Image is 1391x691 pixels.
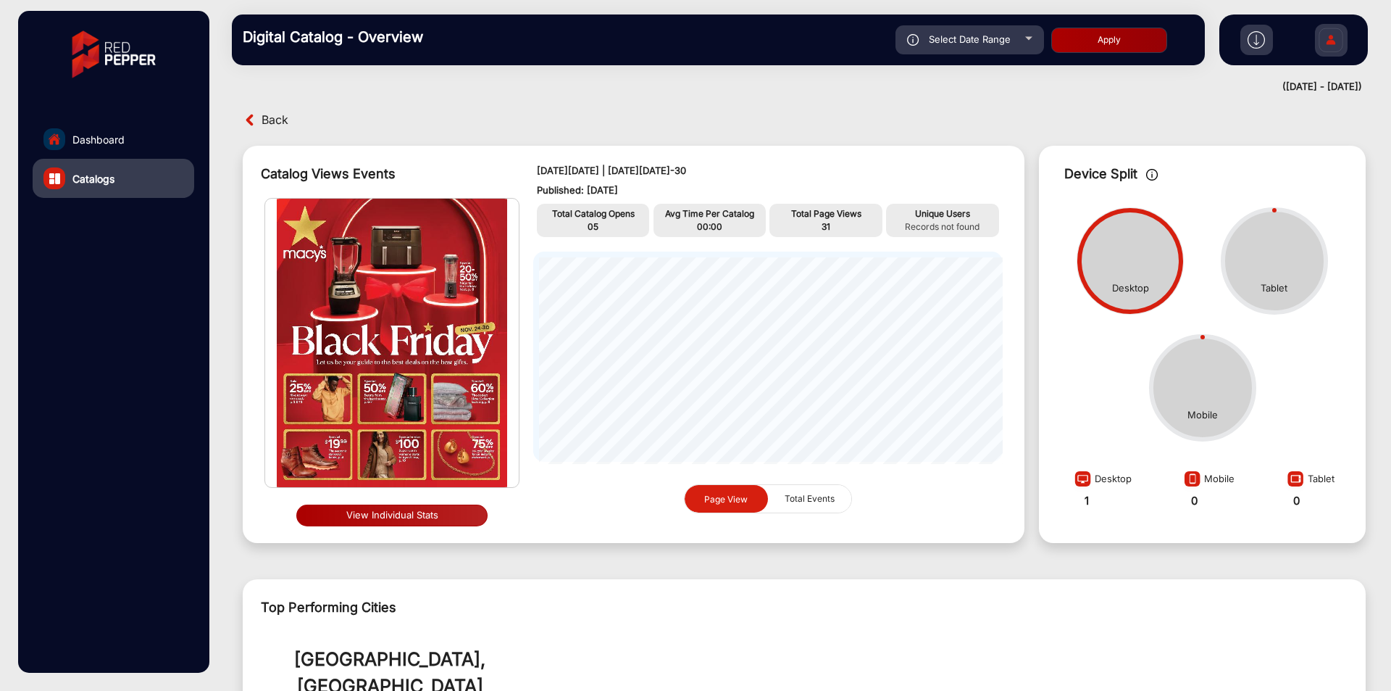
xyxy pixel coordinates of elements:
div: Mobile [1187,408,1218,423]
img: image [1071,470,1095,493]
div: Tablet [1283,466,1334,493]
img: Sign%20Up.svg [1316,17,1346,67]
a: Dashboard [33,120,194,159]
h3: Digital Catalog - Overview [243,28,446,46]
span: Records not found [905,221,979,232]
button: View Individual Stats [296,505,488,526]
div: Mobile [1180,466,1235,493]
img: h2download.svg [1248,31,1265,49]
strong: 0 [1293,494,1300,508]
strong: 1 [1085,494,1089,508]
mat-button-toggle-group: graph selection [684,484,852,514]
button: Page View [685,485,768,513]
img: vmg-logo [62,18,166,91]
span: 05 [588,221,598,232]
a: Catalogs [33,159,194,198]
span: Top Performing Cities [261,600,396,615]
img: image [1180,470,1204,493]
span: Page View [704,493,748,504]
p: Total Page Views [773,207,879,220]
p: Published: [DATE] [537,183,999,198]
p: Avg Time Per Catalog [657,207,763,220]
p: [DATE][DATE] | [DATE][DATE]-30 [537,164,999,178]
button: Total Events [768,485,851,513]
strong: 0 [1191,494,1198,508]
div: Desktop [1071,466,1132,493]
span: Dashboard [72,132,125,147]
span: Back [262,109,288,131]
p: Unique Users [890,207,995,220]
div: ([DATE] - [DATE]) [217,80,1362,94]
p: Total Catalog Opens [540,207,646,220]
img: icon [1146,169,1158,181]
span: Select Date Range [929,33,1011,45]
div: Catalog Views Events [261,164,508,183]
span: Total Events [776,485,843,513]
div: Desktop [1112,281,1149,296]
span: 00:00 [697,221,722,232]
img: img [265,199,519,487]
span: 31 [822,221,830,232]
img: catalog [49,173,60,184]
img: icon [907,34,919,46]
img: image [1283,470,1308,493]
div: Tablet [1261,281,1287,296]
img: home [48,133,61,146]
span: Device Split [1064,166,1137,181]
img: back arrow [243,112,258,128]
button: Apply [1051,28,1167,53]
span: Catalogs [72,171,114,186]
